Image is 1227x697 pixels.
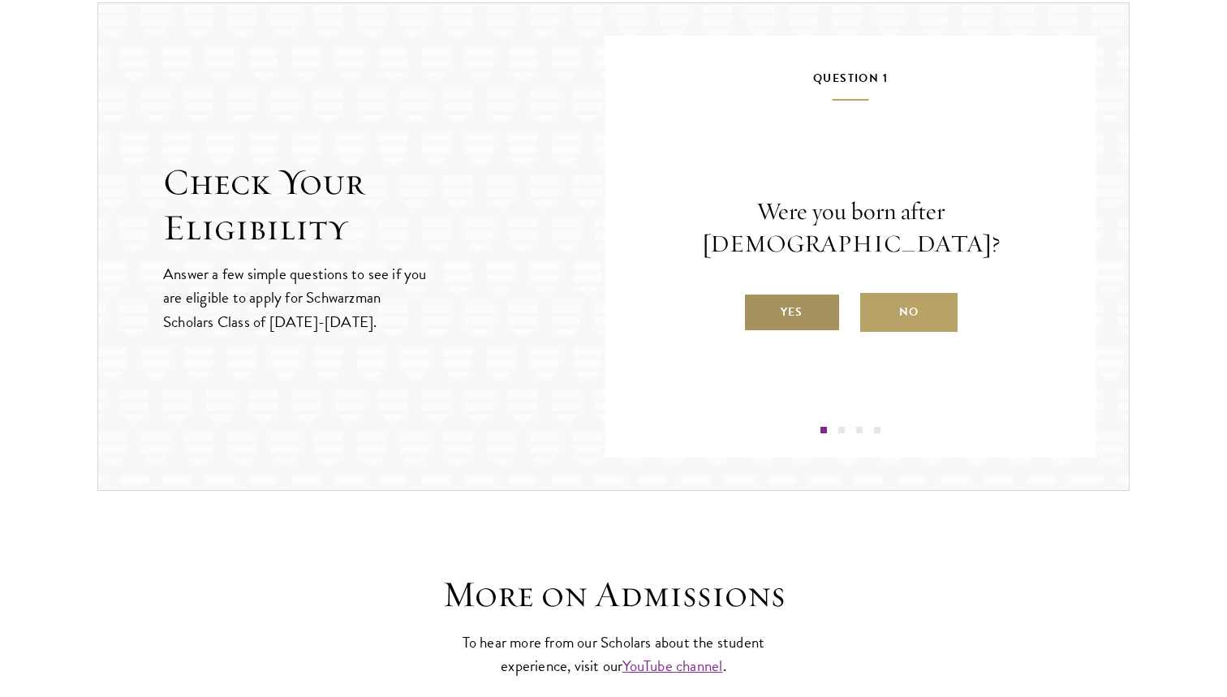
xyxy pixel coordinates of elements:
h3: More on Admissions [362,572,865,617]
p: Answer a few simple questions to see if you are eligible to apply for Schwarzman Scholars Class o... [163,262,428,333]
h5: Question 1 [653,68,1048,101]
label: Yes [743,293,841,332]
a: YouTube channel [622,654,723,678]
p: To hear more from our Scholars about the student experience, visit our . [455,630,772,678]
h2: Check Your Eligibility [163,160,605,251]
label: No [860,293,958,332]
p: Were you born after [DEMOGRAPHIC_DATA]? [653,196,1048,260]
